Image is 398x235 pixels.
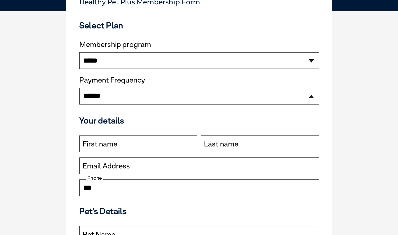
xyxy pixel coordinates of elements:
label: Email Address [83,162,130,170]
label: Phone [86,175,103,181]
label: Payment Frequency [79,76,145,85]
h3: Pet's Details [77,206,322,216]
h3: Your details [79,116,319,125]
label: First name [83,140,117,148]
label: Last name [204,140,238,148]
label: Membership program [79,40,319,49]
h3: Select Plan [79,20,319,30]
